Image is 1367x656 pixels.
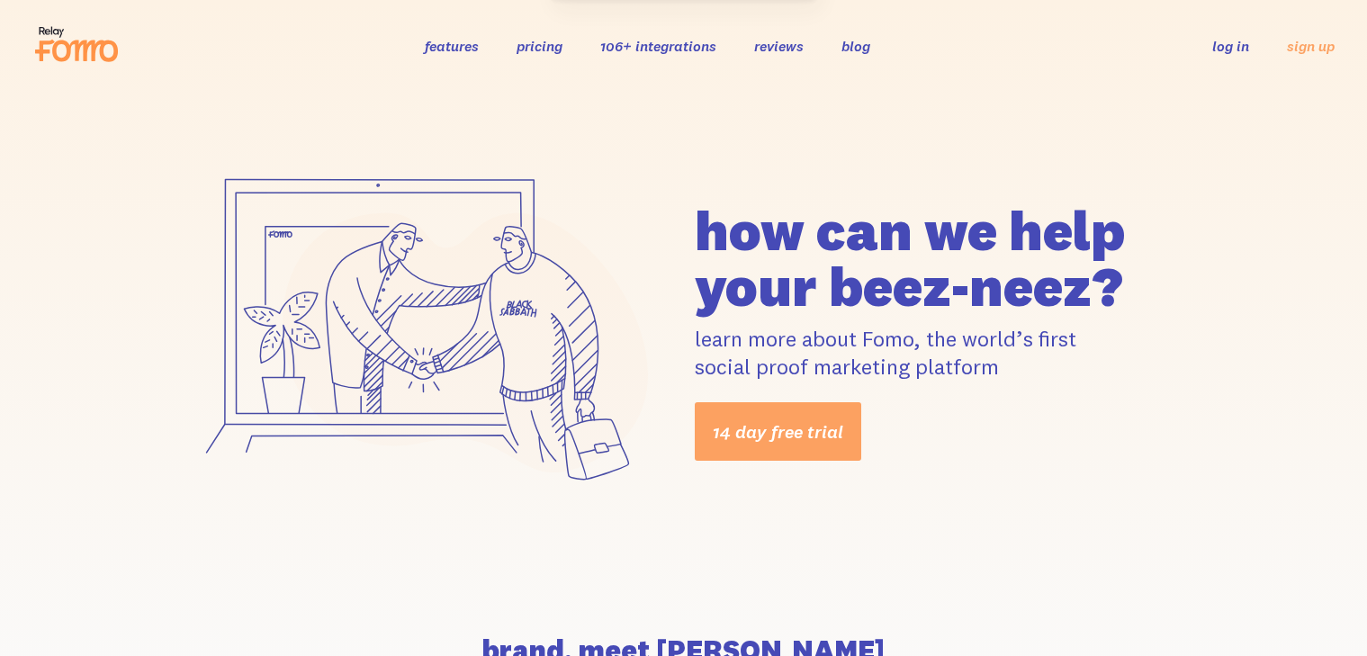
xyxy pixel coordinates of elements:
[425,37,479,55] a: features
[600,37,716,55] a: 106+ integrations
[517,37,562,55] a: pricing
[1212,37,1249,55] a: log in
[841,37,870,55] a: blog
[695,202,1186,314] h1: how can we help your beez-neez?
[695,402,861,461] a: 14 day free trial
[754,37,804,55] a: reviews
[1287,37,1335,56] a: sign up
[695,325,1186,381] p: learn more about Fomo, the world’s first social proof marketing platform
